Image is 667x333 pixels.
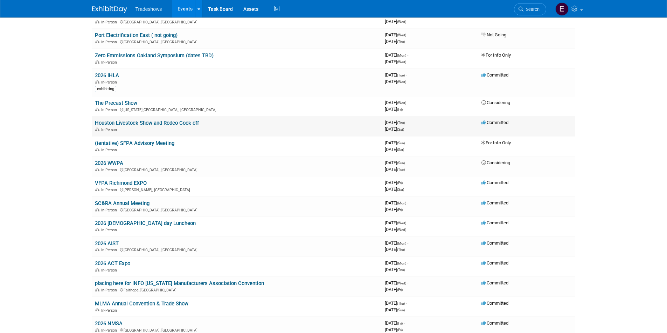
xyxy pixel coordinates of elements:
div: [GEOGRAPHIC_DATA], [GEOGRAPHIC_DATA] [95,327,379,333]
img: In-Person Event [95,208,99,211]
span: In-Person [101,128,119,132]
a: 2026 AIST [95,240,119,247]
span: Committed [481,220,508,225]
span: (Mon) [397,241,406,245]
span: [DATE] [385,147,404,152]
span: - [407,52,408,58]
span: (Wed) [397,80,406,84]
a: 2026 WWPA [95,160,123,166]
img: ExhibitDay [92,6,127,13]
a: placing here for INFO [US_STATE] Manufacturers Association Convention [95,280,264,287]
a: 2026 IHLA [95,72,119,79]
span: - [406,120,407,125]
span: [DATE] [385,207,403,212]
span: (Fri) [397,328,403,332]
div: exhibiting [95,86,116,92]
span: (Wed) [397,20,406,24]
span: (Wed) [397,101,406,105]
img: In-Person Event [95,248,99,251]
span: [DATE] [385,160,407,165]
span: [DATE] [385,227,406,232]
span: [DATE] [385,100,408,105]
span: Committed [481,260,508,266]
span: (Wed) [397,60,406,64]
span: [DATE] [385,327,403,332]
a: MLMA Annual Convention & Trade Show [95,301,188,307]
span: Committed [481,320,508,326]
span: - [406,160,407,165]
img: In-Person Event [95,128,99,131]
img: In-Person Event [95,148,99,151]
span: (Mon) [397,201,406,205]
span: (Wed) [397,33,406,37]
span: - [407,220,408,225]
span: (Thu) [397,121,405,125]
span: In-Person [101,20,119,24]
img: In-Person Event [95,168,99,171]
span: (Fri) [397,288,403,292]
span: For Info Only [481,140,511,145]
span: Committed [481,240,508,246]
img: In-Person Event [95,268,99,272]
img: In-Person Event [95,80,99,84]
span: - [407,240,408,246]
span: [DATE] [385,120,407,125]
span: Committed [481,280,508,285]
a: Search [514,3,546,15]
span: [DATE] [385,240,408,246]
span: - [406,301,407,306]
span: In-Person [101,80,119,85]
img: In-Person Event [95,228,99,231]
span: [DATE] [385,247,405,252]
span: - [407,280,408,285]
span: [DATE] [385,187,404,192]
a: Port Electrification East ( not going) [95,32,178,38]
img: In-Person Event [95,108,99,111]
span: Considering [481,100,510,105]
span: (Wed) [397,281,406,285]
span: [DATE] [385,52,408,58]
span: In-Person [101,268,119,273]
a: (tentative) SFPA Advisory Meeting [95,140,174,146]
img: In-Person Event [95,188,99,191]
span: (Wed) [397,228,406,232]
span: (Tue) [397,168,405,172]
div: [PERSON_NAME], [GEOGRAPHIC_DATA] [95,187,379,192]
div: Fairhope, [GEOGRAPHIC_DATA] [95,287,379,292]
a: Houston Livestock Show and Rodeo Cook off [95,120,199,126]
span: - [407,100,408,105]
img: In-Person Event [95,328,99,332]
span: (Sun) [397,141,405,145]
span: [DATE] [385,72,407,78]
img: In-Person Event [95,60,99,64]
span: In-Person [101,40,119,44]
img: In-Person Event [95,40,99,43]
span: Considering [481,160,510,165]
span: [DATE] [385,126,404,132]
div: [GEOGRAPHIC_DATA], [GEOGRAPHIC_DATA] [95,39,379,44]
span: In-Person [101,328,119,333]
div: [GEOGRAPHIC_DATA], [GEOGRAPHIC_DATA] [95,247,379,252]
div: [US_STATE][GEOGRAPHIC_DATA], [GEOGRAPHIC_DATA] [95,107,379,112]
span: [DATE] [385,267,405,272]
span: In-Person [101,108,119,112]
span: [DATE] [385,200,408,205]
span: [DATE] [385,59,406,64]
a: SC&RA Annual Meeting [95,200,150,207]
span: [DATE] [385,260,408,266]
img: In-Person Event [95,288,99,291]
span: - [407,260,408,266]
span: - [404,320,405,326]
div: [GEOGRAPHIC_DATA], [GEOGRAPHIC_DATA] [95,19,379,24]
span: (Sun) [397,161,405,165]
span: (Tue) [397,73,405,77]
span: Not Going [481,32,506,37]
span: In-Person [101,288,119,292]
span: [DATE] [385,320,405,326]
span: (Mon) [397,261,406,265]
span: [DATE] [385,307,405,312]
span: (Sat) [397,148,404,152]
span: In-Person [101,148,119,152]
span: Committed [481,180,508,185]
a: Zero Emmissions Oakland Symposium (dates TBD) [95,52,214,59]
